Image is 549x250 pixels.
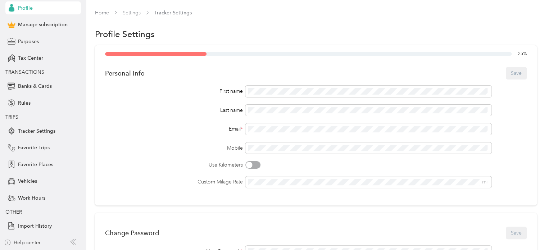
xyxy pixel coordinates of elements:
a: Home [95,10,109,16]
span: Profile [18,4,33,12]
div: Change Password [105,229,159,237]
label: Use Kilometers [105,161,243,169]
span: Tracker Settings [154,9,192,17]
span: Purposes [18,38,39,45]
label: Mobile [105,144,243,152]
span: Manage subscription [18,21,68,28]
span: TRANSACTIONS [5,69,44,75]
span: Tax Center [18,54,43,62]
span: mi [482,179,487,185]
span: Favorite Trips [18,144,50,151]
span: Favorite Places [18,161,53,168]
div: Email [105,125,243,133]
span: Banks & Cards [18,82,52,90]
iframe: Everlance-gr Chat Button Frame [509,210,549,250]
span: Rules [18,99,31,107]
h1: Profile Settings [95,30,155,38]
span: TRIPS [5,114,18,120]
div: Personal Info [105,69,145,77]
span: Import History [18,222,52,230]
a: Settings [123,10,141,16]
span: Work Hours [18,194,45,202]
div: Last name [105,106,243,114]
div: First name [105,87,243,95]
label: Custom Milage Rate [105,178,243,186]
span: Tracker Settings [18,127,55,135]
button: Help center [4,239,41,246]
span: 25 % [518,51,527,57]
span: OTHER [5,209,22,215]
span: Vehicles [18,177,37,185]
